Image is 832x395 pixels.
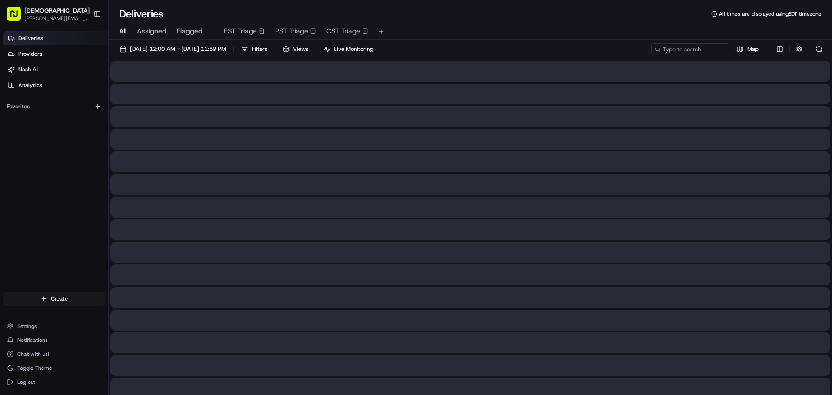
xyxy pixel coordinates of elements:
[733,43,762,55] button: Map
[130,45,226,53] span: [DATE] 12:00 AM - [DATE] 11:59 PM
[18,50,42,58] span: Providers
[747,45,759,53] span: Map
[252,45,267,53] span: Filters
[293,45,308,53] span: Views
[651,43,729,55] input: Type to search
[224,26,257,37] span: EST Triage
[17,337,48,344] span: Notifications
[3,362,105,374] button: Toggle Theme
[51,295,68,303] span: Create
[119,7,163,21] h1: Deliveries
[137,26,166,37] span: Assigned
[326,26,360,37] span: CST Triage
[3,376,105,388] button: Log out
[17,378,35,385] span: Log out
[18,34,43,42] span: Deliveries
[237,43,271,55] button: Filters
[3,31,108,45] a: Deliveries
[3,292,105,306] button: Create
[3,63,108,77] a: Nash AI
[719,10,822,17] span: All times are displayed using EDT timezone
[18,81,42,89] span: Analytics
[3,348,105,360] button: Chat with us!
[813,43,825,55] button: Refresh
[24,6,90,15] button: [DEMOGRAPHIC_DATA]
[17,365,52,372] span: Toggle Theme
[3,78,108,92] a: Analytics
[17,351,49,358] span: Chat with us!
[3,320,105,332] button: Settings
[119,26,126,37] span: All
[3,100,105,114] div: Favorites
[3,47,108,61] a: Providers
[17,323,37,330] span: Settings
[279,43,312,55] button: Views
[24,15,90,22] button: [PERSON_NAME][EMAIL_ADDRESS][DOMAIN_NAME]
[334,45,373,53] span: Live Monitoring
[177,26,203,37] span: Flagged
[18,66,38,74] span: Nash AI
[3,3,90,24] button: [DEMOGRAPHIC_DATA][PERSON_NAME][EMAIL_ADDRESS][DOMAIN_NAME]
[116,43,230,55] button: [DATE] 12:00 AM - [DATE] 11:59 PM
[3,334,105,346] button: Notifications
[319,43,377,55] button: Live Monitoring
[275,26,308,37] span: PST Triage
